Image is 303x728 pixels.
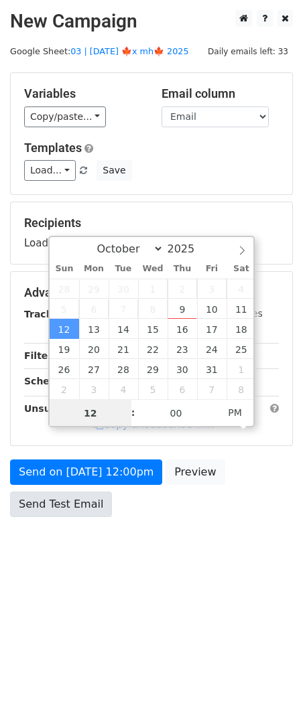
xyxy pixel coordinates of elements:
span: : [131,399,135,426]
a: Copy unsubscribe link [93,419,214,431]
input: Hour [50,400,131,427]
span: October 19, 2025 [50,339,79,359]
iframe: Chat Widget [236,664,303,728]
a: Load... [24,160,76,181]
span: October 11, 2025 [227,299,256,319]
span: October 5, 2025 [50,299,79,319]
span: Tue [109,265,138,273]
span: Sun [50,265,79,273]
span: November 4, 2025 [109,379,138,399]
span: November 5, 2025 [138,379,168,399]
span: October 15, 2025 [138,319,168,339]
span: October 2, 2025 [168,279,197,299]
span: October 16, 2025 [168,319,197,339]
span: October 13, 2025 [79,319,109,339]
span: October 27, 2025 [79,359,109,379]
input: Minute [135,400,217,427]
input: Year [164,242,212,255]
span: Wed [138,265,168,273]
span: October 17, 2025 [197,319,227,339]
strong: Tracking [24,309,69,319]
span: October 8, 2025 [138,299,168,319]
span: October 14, 2025 [109,319,138,339]
h5: Variables [24,86,141,101]
span: October 1, 2025 [138,279,168,299]
span: October 29, 2025 [138,359,168,379]
span: October 25, 2025 [227,339,256,359]
span: Sat [227,265,256,273]
span: Daily emails left: 33 [203,44,293,59]
span: October 18, 2025 [227,319,256,339]
span: October 31, 2025 [197,359,227,379]
h2: New Campaign [10,10,293,33]
a: Preview [166,459,225,485]
span: October 12, 2025 [50,319,79,339]
h5: Recipients [24,216,279,230]
span: November 6, 2025 [168,379,197,399]
span: October 9, 2025 [168,299,197,319]
a: Templates [24,141,82,155]
span: October 24, 2025 [197,339,227,359]
span: October 28, 2025 [109,359,138,379]
strong: Unsubscribe [24,403,90,414]
label: UTM Codes [210,307,262,321]
a: 03 | [DATE] 🍁x mh🍁 2025 [70,46,188,56]
strong: Filters [24,350,58,361]
a: Copy/paste... [24,106,106,127]
span: October 6, 2025 [79,299,109,319]
span: October 3, 2025 [197,279,227,299]
button: Save [97,160,131,181]
span: September 29, 2025 [79,279,109,299]
span: October 23, 2025 [168,339,197,359]
span: October 7, 2025 [109,299,138,319]
span: October 20, 2025 [79,339,109,359]
span: Thu [168,265,197,273]
span: Mon [79,265,109,273]
span: October 4, 2025 [227,279,256,299]
span: October 21, 2025 [109,339,138,359]
span: September 28, 2025 [50,279,79,299]
span: October 30, 2025 [168,359,197,379]
a: Daily emails left: 33 [203,46,293,56]
span: November 3, 2025 [79,379,109,399]
span: November 8, 2025 [227,379,256,399]
small: Google Sheet: [10,46,189,56]
span: Fri [197,265,227,273]
span: November 1, 2025 [227,359,256,379]
h5: Email column [162,86,279,101]
span: November 7, 2025 [197,379,227,399]
strong: Schedule [24,376,72,386]
h5: Advanced [24,285,279,300]
span: October 10, 2025 [197,299,227,319]
span: November 2, 2025 [50,379,79,399]
a: Send Test Email [10,492,112,517]
span: Click to toggle [217,399,253,426]
span: October 26, 2025 [50,359,79,379]
span: September 30, 2025 [109,279,138,299]
a: Send on [DATE] 12:00pm [10,459,162,485]
span: October 22, 2025 [138,339,168,359]
div: Loading... [24,216,279,250]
